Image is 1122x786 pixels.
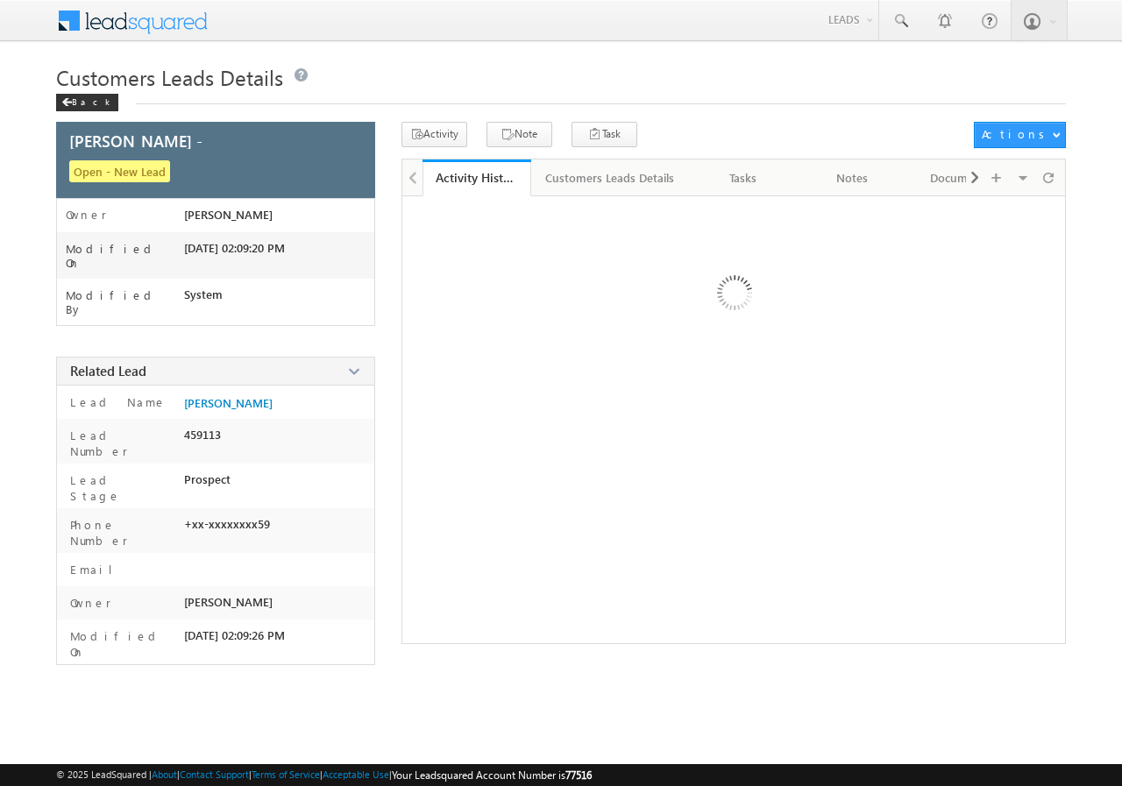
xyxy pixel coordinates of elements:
span: [PERSON_NAME] - [69,133,202,149]
label: Phone Number [66,517,176,549]
img: Loading ... [643,205,824,386]
label: Lead Number [66,428,176,459]
a: Tasks [690,159,799,196]
button: Note [486,122,552,147]
span: 459113 [184,428,221,442]
span: Open - New Lead [69,160,170,182]
label: Owner [66,208,107,222]
span: [PERSON_NAME] [184,208,273,222]
a: Terms of Service [252,768,320,780]
span: Prospect [184,472,231,486]
span: [DATE] 02:09:20 PM [184,241,285,255]
a: Notes [799,159,907,196]
a: About [152,768,177,780]
div: Activity History [436,169,518,186]
span: [DATE] 02:09:26 PM [184,628,285,642]
span: [PERSON_NAME] [184,595,273,609]
a: Customers Leads Details [531,159,690,196]
label: Lead Stage [66,472,176,504]
a: Documents [907,159,1016,196]
label: Modified On [66,242,184,270]
a: [PERSON_NAME] [184,396,273,410]
div: Documents [921,167,1000,188]
label: Modified By [66,288,184,316]
span: Related Lead [70,362,146,379]
div: Notes [813,167,891,188]
a: Contact Support [180,768,249,780]
button: Task [572,122,637,147]
span: Your Leadsquared Account Number is [392,768,592,782]
span: © 2025 LeadSquared | | | | | [56,767,592,783]
span: System [184,287,223,301]
button: Activity [401,122,467,147]
label: Lead Name [66,394,167,410]
div: Customers Leads Details [545,167,674,188]
button: Actions [974,122,1066,148]
label: Modified On [66,628,176,660]
a: Activity History [423,159,531,196]
a: Acceptable Use [323,768,389,780]
span: +xx-xxxxxxxx59 [184,517,270,531]
div: Tasks [704,167,783,188]
div: Back [56,94,118,111]
span: Customers Leads Details [56,63,283,91]
li: Activity History [423,159,531,195]
span: 77516 [565,768,592,782]
div: Actions [982,126,1051,142]
label: Owner [66,595,111,611]
label: Email [66,562,126,577]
